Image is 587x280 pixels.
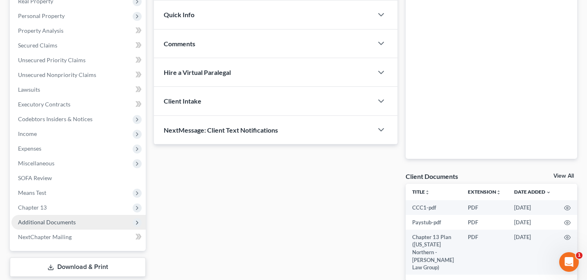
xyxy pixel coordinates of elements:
[18,115,93,122] span: Codebtors Insiders & Notices
[18,12,65,19] span: Personal Property
[11,23,146,38] a: Property Analysis
[468,189,501,195] a: Extensionunfold_more
[10,257,146,277] a: Download & Print
[18,160,54,167] span: Miscellaneous
[18,101,70,108] span: Executory Contracts
[18,219,76,226] span: Additional Documents
[508,200,558,215] td: [DATE]
[18,130,37,137] span: Income
[514,189,551,195] a: Date Added expand_more
[18,189,46,196] span: Means Test
[553,173,574,179] a: View All
[11,97,146,112] a: Executory Contracts
[18,27,63,34] span: Property Analysis
[496,190,501,195] i: unfold_more
[406,215,461,230] td: Paystub-pdf
[18,71,96,78] span: Unsecured Nonpriority Claims
[406,230,461,275] td: Chapter 13 Plan ([US_STATE] Northern - [PERSON_NAME] Law Group)
[412,189,430,195] a: Titleunfold_more
[11,230,146,244] a: NextChapter Mailing
[425,190,430,195] i: unfold_more
[18,233,72,240] span: NextChapter Mailing
[164,97,201,105] span: Client Intake
[18,204,47,211] span: Chapter 13
[461,230,508,275] td: PDF
[508,215,558,230] td: [DATE]
[576,252,582,259] span: 1
[164,68,231,76] span: Hire a Virtual Paralegal
[508,230,558,275] td: [DATE]
[406,172,458,181] div: Client Documents
[164,40,195,47] span: Comments
[461,215,508,230] td: PDF
[11,82,146,97] a: Lawsuits
[18,56,86,63] span: Unsecured Priority Claims
[11,53,146,68] a: Unsecured Priority Claims
[11,38,146,53] a: Secured Claims
[18,42,57,49] span: Secured Claims
[11,68,146,82] a: Unsecured Nonpriority Claims
[559,252,579,272] iframe: Intercom live chat
[406,200,461,215] td: CCC1-pdf
[546,190,551,195] i: expand_more
[11,171,146,185] a: SOFA Review
[461,200,508,215] td: PDF
[18,174,52,181] span: SOFA Review
[164,11,194,18] span: Quick Info
[18,86,40,93] span: Lawsuits
[164,126,278,134] span: NextMessage: Client Text Notifications
[18,145,41,152] span: Expenses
